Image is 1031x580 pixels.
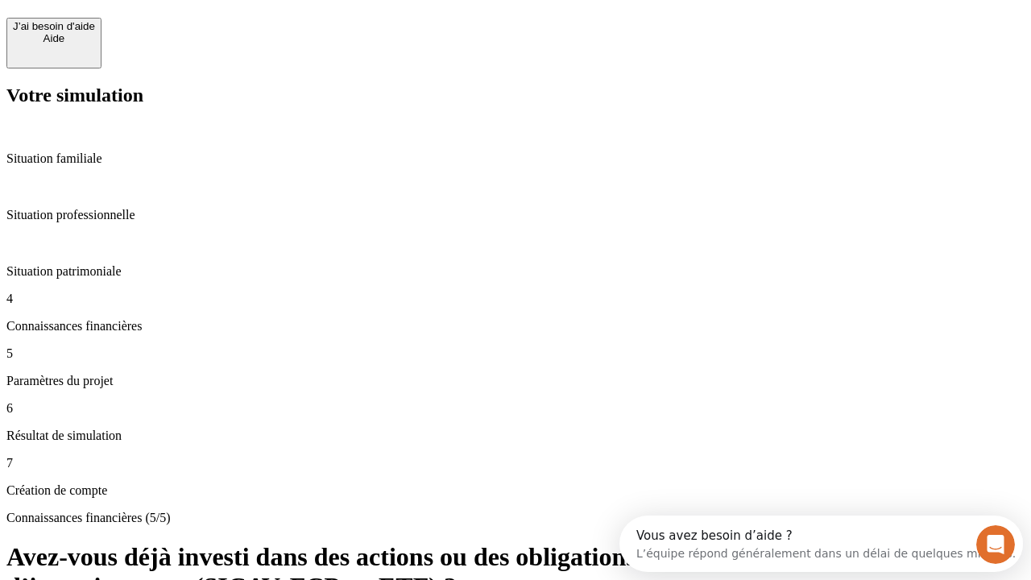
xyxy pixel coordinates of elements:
div: Aide [13,32,95,44]
iframe: Intercom live chat discovery launcher [619,516,1023,572]
p: 5 [6,346,1025,361]
p: Situation patrimoniale [6,264,1025,279]
div: J’ai besoin d'aide [13,20,95,32]
p: 7 [6,456,1025,470]
button: J’ai besoin d'aideAide [6,18,101,68]
p: Connaissances financières (5/5) [6,511,1025,525]
p: 6 [6,401,1025,416]
p: Création de compte [6,483,1025,498]
p: Situation familiale [6,151,1025,166]
p: Paramètres du projet [6,374,1025,388]
div: Vous avez besoin d’aide ? [17,14,396,27]
p: Situation professionnelle [6,208,1025,222]
p: Connaissances financières [6,319,1025,333]
p: Résultat de simulation [6,429,1025,443]
h2: Votre simulation [6,85,1025,106]
div: L’équipe répond généralement dans un délai de quelques minutes. [17,27,396,43]
p: 4 [6,292,1025,306]
iframe: Intercom live chat [976,525,1015,564]
div: Ouvrir le Messenger Intercom [6,6,444,51]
